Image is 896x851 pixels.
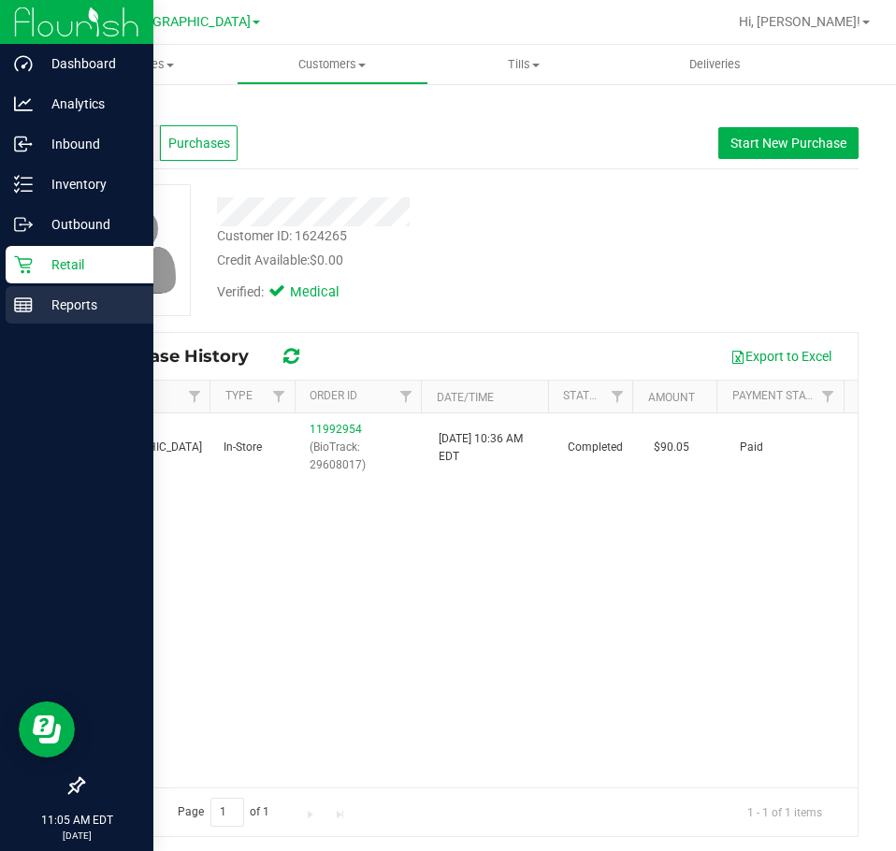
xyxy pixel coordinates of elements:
[14,54,33,73] inline-svg: Dashboard
[33,253,145,276] p: Retail
[601,381,632,412] a: Filter
[224,439,262,456] span: In-Store
[648,391,695,404] a: Amount
[718,340,844,372] button: Export to Excel
[33,93,145,115] p: Analytics
[429,56,619,73] span: Tills
[162,798,285,827] span: Page of 1
[732,798,837,826] span: 1 - 1 of 1 items
[437,391,494,404] a: Date/Time
[217,226,347,246] div: Customer ID: 1624265
[33,133,145,155] p: Inbound
[33,294,145,316] p: Reports
[14,135,33,153] inline-svg: Inbound
[310,252,343,267] span: $0.00
[730,136,846,151] span: Start New Purchase
[237,45,428,84] a: Customers
[8,812,145,829] p: 11:05 AM EDT
[290,282,365,303] span: Medical
[179,381,210,412] a: Filter
[33,213,145,236] p: Outbound
[654,439,689,456] span: $90.05
[813,381,844,412] a: Filter
[14,215,33,234] inline-svg: Outbound
[740,439,763,456] span: Paid
[168,134,230,153] span: Purchases
[563,389,603,402] a: Status
[97,346,267,367] span: Purchase History
[568,439,623,456] span: Completed
[33,52,145,75] p: Dashboard
[732,389,826,402] a: Payment Status
[19,701,75,757] iframe: Resource center
[217,282,365,303] div: Verified:
[8,829,145,843] p: [DATE]
[310,423,362,436] a: 11992954
[210,798,244,827] input: 1
[217,251,591,270] div: Credit Available:
[390,381,421,412] a: Filter
[739,14,860,29] span: Hi, [PERSON_NAME]!
[439,430,545,466] span: [DATE] 10:36 AM EDT
[14,296,33,314] inline-svg: Reports
[428,45,620,84] a: Tills
[14,175,33,194] inline-svg: Inventory
[664,56,766,73] span: Deliveries
[14,255,33,274] inline-svg: Retail
[619,45,811,84] a: Deliveries
[310,389,357,402] a: Order ID
[238,56,427,73] span: Customers
[718,127,859,159] button: Start New Purchase
[14,94,33,113] inline-svg: Analytics
[123,14,251,30] span: [GEOGRAPHIC_DATA]
[33,173,145,195] p: Inventory
[264,381,295,412] a: Filter
[310,439,416,474] p: (BioTrack: 29608017)
[225,389,253,402] a: Type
